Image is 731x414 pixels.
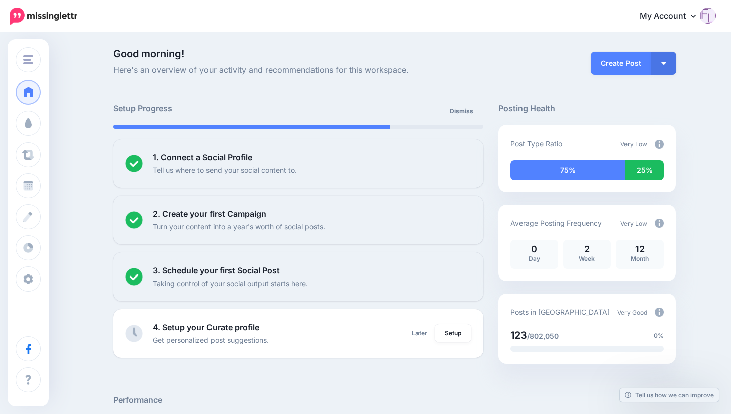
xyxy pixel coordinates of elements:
img: Missinglettr [10,8,77,25]
h5: Posting Health [498,102,676,115]
div: 75% of your posts in the last 30 days have been from Drip Campaigns [510,160,625,180]
p: 12 [621,245,659,254]
p: Post Type Ratio [510,137,562,149]
img: checked-circle.png [125,211,143,229]
b: 2. Create your first Campaign [153,209,266,219]
a: Setup [435,324,471,342]
span: Here's an overview of your activity and recommendations for this workspace. [113,64,483,77]
span: Very Low [620,220,647,227]
a: Later [406,324,433,342]
span: Very Low [620,140,647,148]
a: Tell us how we can improve [620,388,719,402]
p: Taking control of your social output starts here. [153,278,308,289]
img: menu.png [23,55,33,64]
img: info-circle-grey.png [655,219,664,228]
b: 1. Connect a Social Profile [153,152,252,162]
p: Turn your content into a year's worth of social posts. [153,221,325,232]
p: Get personalized post suggestions. [153,334,269,346]
p: Average Posting Frequency [510,217,602,229]
span: Very Good [617,309,647,316]
p: 0 [515,245,553,254]
b: 3. Schedule your first Social Post [153,265,280,275]
h5: Setup Progress [113,102,298,115]
img: checked-circle.png [125,268,143,286]
a: My Account [630,4,716,29]
p: 2 [568,245,606,254]
span: Month [631,255,649,262]
p: Posts in [GEOGRAPHIC_DATA] [510,306,610,318]
span: 123 [510,329,527,341]
img: checked-circle.png [125,155,143,172]
h5: Performance [113,394,676,406]
span: Good morning! [113,48,184,60]
p: Tell us where to send your social content to. [153,164,297,176]
img: info-circle-grey.png [655,308,664,317]
img: info-circle-grey.png [655,140,664,149]
span: /802,050 [527,332,559,340]
span: 0% [654,331,664,341]
span: Day [529,255,540,262]
div: 25% of your posts in the last 30 days were manually created (i.e. were not from Drip Campaigns or... [625,160,664,180]
a: Dismiss [444,102,479,120]
img: arrow-down-white.png [661,62,666,65]
a: Create Post [591,52,651,75]
b: 4. Setup your Curate profile [153,322,259,332]
span: Week [579,255,595,262]
img: clock-grey.png [125,325,143,342]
